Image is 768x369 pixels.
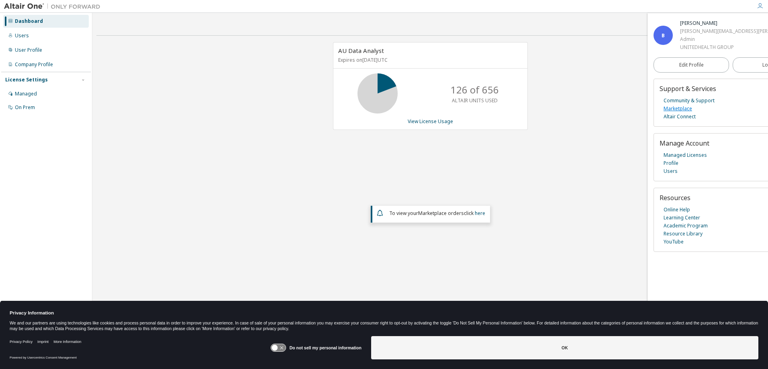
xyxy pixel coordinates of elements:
div: On Prem [15,104,35,111]
a: Edit Profile [654,57,729,73]
span: Manage Account [660,139,709,148]
p: 126 of 656 [451,83,499,97]
a: View License Usage [408,118,453,125]
a: here [475,210,485,217]
div: User Profile [15,47,42,53]
a: Academic Program [664,222,708,230]
a: Managed Licenses [664,151,707,159]
a: Profile [664,159,678,167]
a: Learning Center [664,214,700,222]
a: Marketplace [664,105,692,113]
div: License Settings [5,77,48,83]
img: Altair One [4,2,104,10]
span: B [662,32,665,39]
span: Resources [660,193,690,202]
span: To view your click [389,210,485,217]
a: Users [664,167,678,175]
a: Community & Support [664,97,715,105]
p: ALTAIR UNITS USED [452,97,498,104]
div: Company Profile [15,61,53,68]
a: YouTube [664,238,684,246]
div: Users [15,32,29,39]
div: Managed [15,91,37,97]
a: Online Help [664,206,690,214]
span: AU Data Analyst [338,47,384,55]
p: Expires on [DATE] UTC [338,57,521,63]
em: Marketplace orders [418,210,464,217]
span: Support & Services [660,84,716,93]
span: Edit Profile [679,62,704,68]
a: Altair Connect [664,113,696,121]
a: Resource Library [664,230,703,238]
div: Dashboard [15,18,43,24]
